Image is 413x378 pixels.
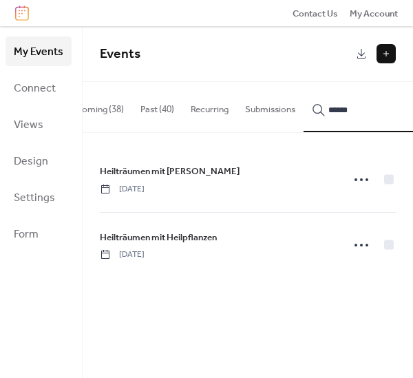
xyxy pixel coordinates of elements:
[14,78,56,99] span: Connect
[350,7,398,21] span: My Account
[132,82,182,130] button: Past (40)
[350,6,398,20] a: My Account
[100,41,140,67] span: Events
[182,82,237,130] button: Recurring
[100,165,240,178] span: Heilträumen mit [PERSON_NAME]
[6,146,72,176] a: Design
[14,224,39,245] span: Form
[237,82,304,130] button: Submissions
[14,151,48,172] span: Design
[6,109,72,139] a: Views
[100,249,145,261] span: [DATE]
[100,183,145,196] span: [DATE]
[6,182,72,212] a: Settings
[100,230,217,245] a: Heilträumen mit Heilpflanzen
[100,164,240,179] a: Heilträumen mit [PERSON_NAME]
[57,82,132,130] button: Upcoming (38)
[14,187,55,209] span: Settings
[100,231,217,244] span: Heilträumen mit Heilpflanzen
[14,114,43,136] span: Views
[6,219,72,249] a: Form
[6,73,72,103] a: Connect
[6,36,72,66] a: My Events
[14,41,63,63] span: My Events
[293,6,338,20] a: Contact Us
[293,7,338,21] span: Contact Us
[15,6,29,21] img: logo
